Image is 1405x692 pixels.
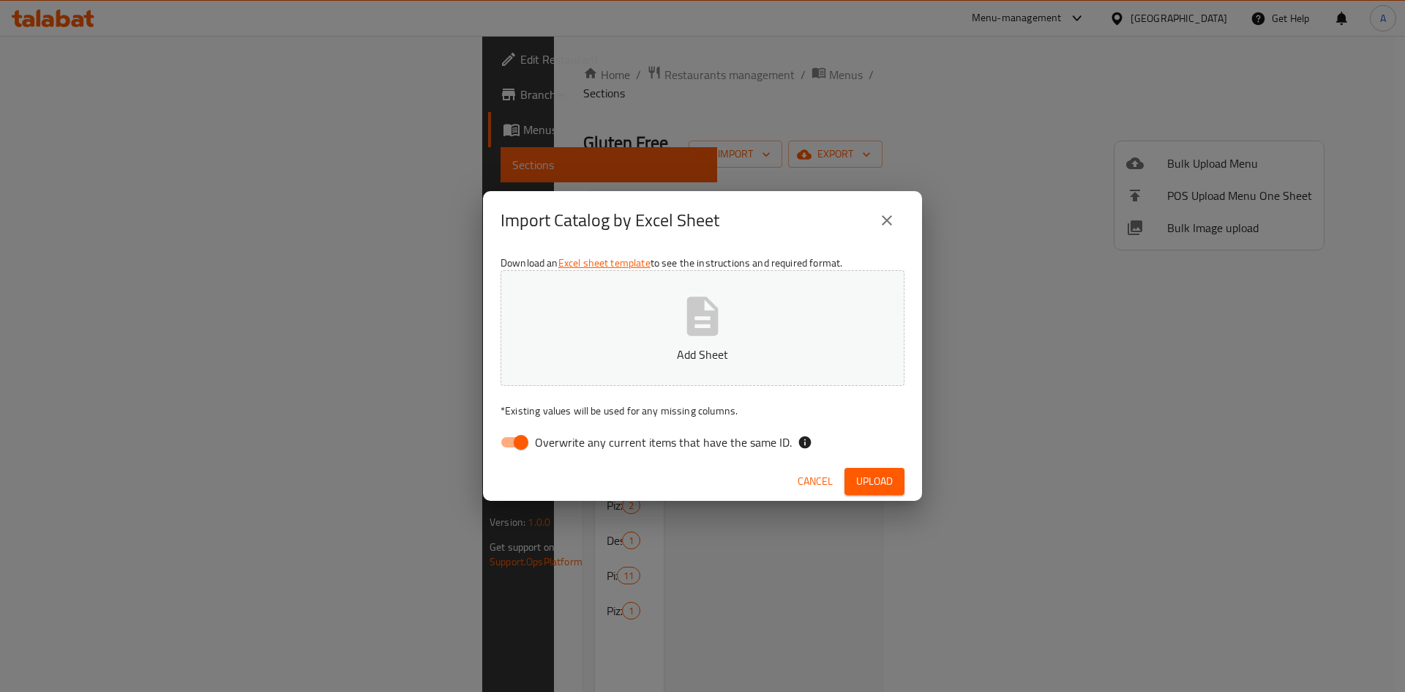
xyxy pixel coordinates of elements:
[798,472,833,491] span: Cancel
[844,468,904,495] button: Upload
[798,435,812,450] svg: If the overwrite option isn't selected, then the items that match an existing ID will be ignored ...
[535,434,792,451] span: Overwrite any current items that have the same ID.
[483,250,922,462] div: Download an to see the instructions and required format.
[501,209,719,232] h2: Import Catalog by Excel Sheet
[501,403,904,418] p: Existing values will be used for any missing columns.
[856,472,893,491] span: Upload
[523,346,882,363] p: Add Sheet
[501,270,904,386] button: Add Sheet
[558,253,651,272] a: Excel sheet template
[869,203,904,238] button: close
[792,468,839,495] button: Cancel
